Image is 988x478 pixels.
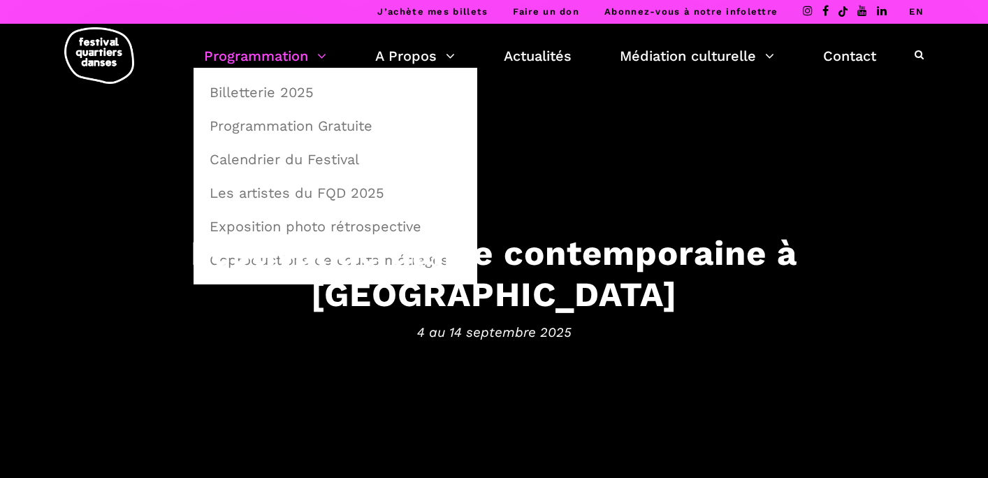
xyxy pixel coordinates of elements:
span: 4 au 14 septembre 2025 [61,321,927,342]
a: Programmation [204,44,326,68]
a: Billetterie 2025 [201,76,470,108]
a: Les artistes du FQD 2025 [201,177,470,209]
a: Abonnez-vous à notre infolettre [604,6,778,17]
a: Actualités [504,44,572,68]
a: Contact [823,44,876,68]
a: Médiation culturelle [620,44,774,68]
a: A Propos [375,44,455,68]
h3: Festival de danse contemporaine à [GEOGRAPHIC_DATA] [61,233,927,315]
a: Exposition photo rétrospective [201,210,470,242]
img: logo-fqd-med [64,27,134,84]
a: Calendrier du Festival [201,143,470,175]
a: Programmation Gratuite [201,110,470,142]
a: J’achète mes billets [377,6,488,17]
a: Faire un don [513,6,579,17]
a: EN [909,6,924,17]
